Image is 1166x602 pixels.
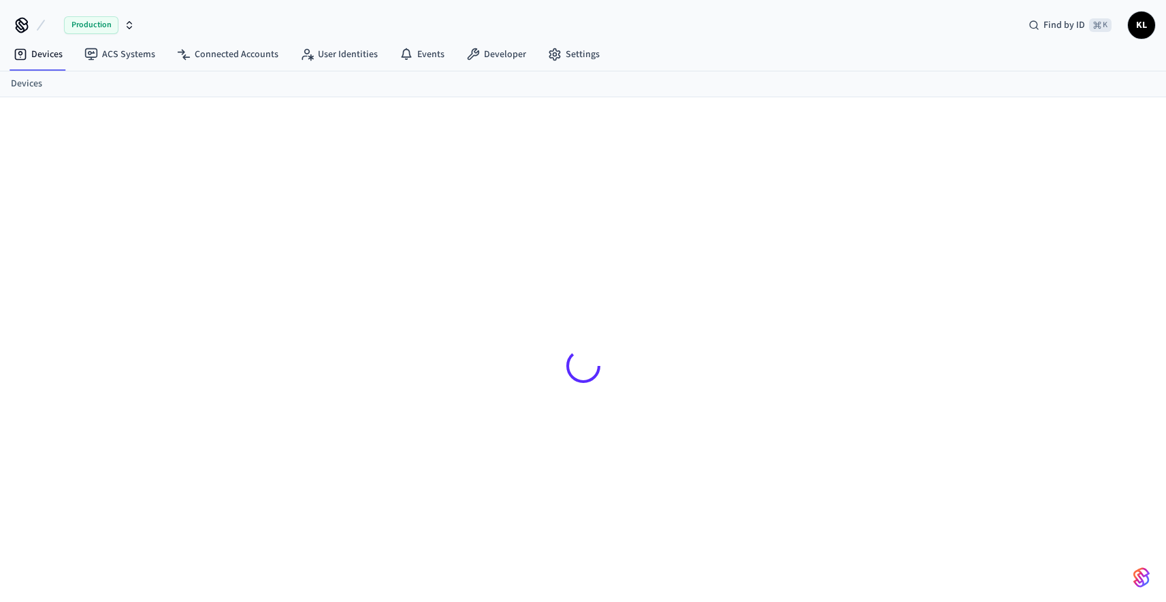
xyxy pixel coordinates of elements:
span: Find by ID [1043,18,1085,32]
button: KL [1128,12,1155,39]
a: Connected Accounts [166,42,289,67]
span: KL [1129,13,1154,37]
img: SeamLogoGradient.69752ec5.svg [1133,567,1150,588]
a: Developer [455,42,537,67]
span: ⌘ K [1089,18,1112,32]
a: Devices [3,42,74,67]
a: ACS Systems [74,42,166,67]
a: Events [389,42,455,67]
a: Devices [11,77,42,91]
a: Settings [537,42,611,67]
span: Production [64,16,118,34]
div: Find by ID⌘ K [1018,13,1122,37]
a: User Identities [289,42,389,67]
